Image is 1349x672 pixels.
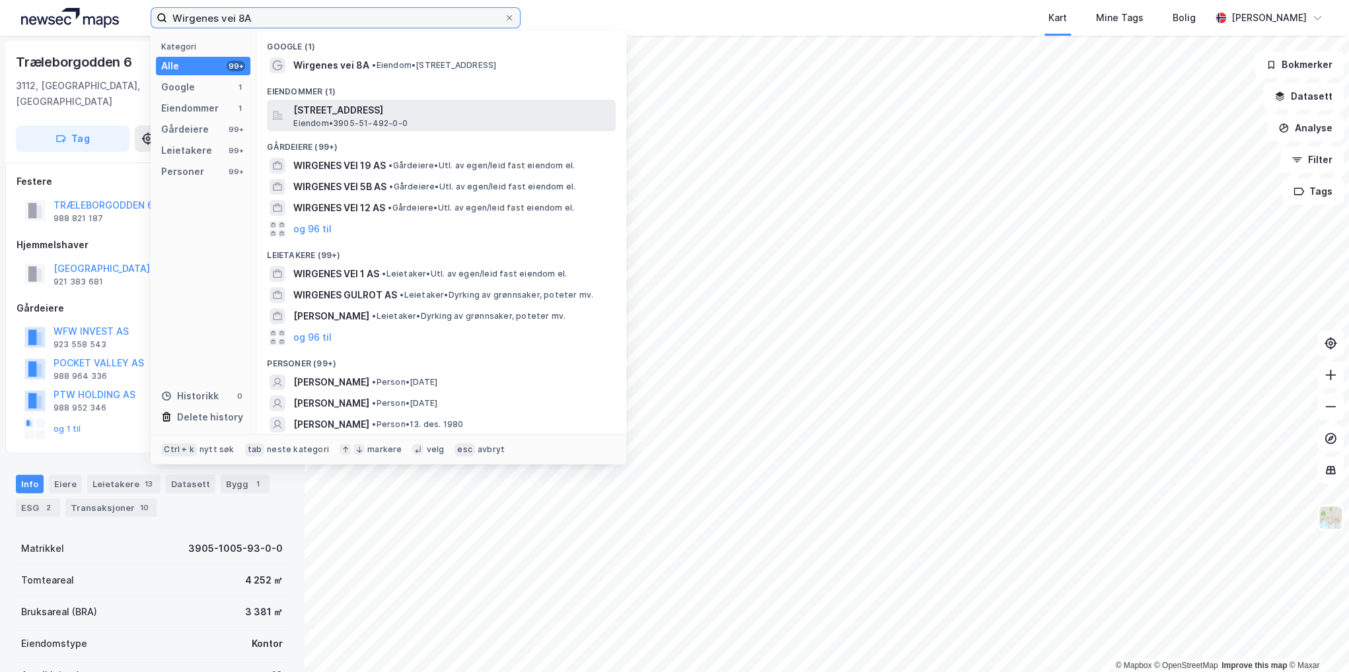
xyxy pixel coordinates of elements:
a: Improve this map [1221,661,1287,670]
span: Leietaker • Utl. av egen/leid fast eiendom el. [382,269,567,279]
div: Matrikkel [21,541,64,556]
a: OpenStreetMap [1154,661,1218,670]
div: Kontrollprogram for chat [1283,609,1349,672]
span: Gårdeiere • Utl. av egen/leid fast eiendom el. [388,160,575,171]
span: • [372,311,376,321]
span: Leietaker • Dyrking av grønnsaker, poteter mv. [372,311,565,321]
span: Person • [DATE] [372,377,437,387]
div: Eiendommer [161,100,219,116]
div: 99+ [227,166,245,177]
div: tab [245,443,265,456]
div: Tomteareal [21,572,74,588]
div: 99+ [227,124,245,135]
span: [PERSON_NAME] [293,374,369,390]
span: Person • [DATE] [372,398,437,409]
span: • [389,182,393,191]
div: 2 [42,501,55,514]
span: [PERSON_NAME] [293,395,369,411]
span: Wirgenes vei 8A [293,57,369,73]
span: WIRGENES VEI 12 AS [293,200,385,216]
div: Kategori [161,42,250,51]
img: logo.a4113a55bc3d86da70a041830d287a7e.svg [21,8,119,28]
div: 4 252 ㎡ [245,572,283,588]
div: 988 952 346 [54,403,106,413]
div: Bolig [1173,10,1196,26]
span: • [372,398,376,408]
div: 10 [137,501,151,514]
span: • [372,377,376,387]
span: Person • 13. des. 1980 [372,419,463,430]
button: Datasett [1263,83,1344,110]
span: • [372,60,376,70]
button: Analyse [1267,115,1344,141]
span: [STREET_ADDRESS] [293,102,610,118]
button: og 96 til [293,329,332,345]
div: Datasett [166,475,215,493]
div: 921 383 681 [54,277,103,287]
a: Mapbox [1115,661,1151,670]
div: 3112, [GEOGRAPHIC_DATA], [GEOGRAPHIC_DATA] [16,78,182,110]
div: 99+ [227,145,245,156]
input: Søk på adresse, matrikkel, gårdeiere, leietakere eller personer [167,8,504,28]
span: Eiendom • 3905-51-492-0-0 [293,118,408,129]
div: Google [161,79,195,95]
button: og 96 til [293,221,332,237]
div: Bygg [221,475,270,493]
button: Bokmerker [1255,51,1344,78]
div: Festere [17,174,287,189]
button: Filter [1280,147,1344,173]
span: • [400,290,404,300]
span: WIRGENES VEI 5B AS [293,179,386,195]
div: neste kategori [267,444,329,455]
div: 1 [235,82,245,92]
div: [PERSON_NAME] [1231,10,1307,26]
div: Mine Tags [1096,10,1144,26]
div: Bruksareal (BRA) [21,604,97,620]
span: [PERSON_NAME] [293,417,369,432]
div: 988 964 336 [54,371,107,382]
span: • [388,160,392,170]
div: Hjemmelshaver [17,237,287,253]
div: 1 [235,103,245,114]
div: Personer [161,164,204,180]
div: 99+ [227,61,245,71]
div: Alle [161,58,179,74]
div: Ctrl + k [161,443,197,456]
div: Kontor [252,636,283,652]
span: WIRGENES VEI 19 AS [293,158,386,174]
div: markere [367,444,402,455]
div: 13 [142,477,155,490]
div: Kart [1048,10,1067,26]
div: 3905-1005-93-0-0 [188,541,283,556]
div: esc [455,443,475,456]
span: Gårdeiere • Utl. av egen/leid fast eiendom el. [389,182,575,192]
iframe: Chat Widget [1283,609,1349,672]
div: Leietakere [161,143,212,158]
button: Tags [1282,178,1344,205]
span: • [372,419,376,429]
span: WIRGENES GULROT AS [293,287,397,303]
div: 923 558 543 [54,339,106,350]
div: 1 [251,477,264,490]
div: Gårdeiere [161,121,209,137]
div: 0 [235,391,245,401]
div: Gårdeiere [17,300,287,316]
span: • [382,269,386,279]
button: Tag [16,125,129,152]
div: Træleborgodden 6 [16,51,135,73]
img: Z [1318,505,1343,530]
div: Transaksjoner [65,498,157,517]
div: Delete history [177,409,243,425]
span: [PERSON_NAME] [293,308,369,324]
div: Historikk [161,388,219,404]
span: • [388,203,392,213]
div: Eiendomstype [21,636,87,652]
div: Eiere [49,475,82,493]
div: ESG [16,498,60,517]
span: Leietaker • Dyrking av grønnsaker, poteter mv. [400,290,593,300]
div: avbryt [478,444,505,455]
div: Eiendommer (1) [256,76,626,100]
div: Gårdeiere (99+) [256,131,626,155]
div: 3 381 ㎡ [245,604,283,620]
div: Personer (99+) [256,348,626,372]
